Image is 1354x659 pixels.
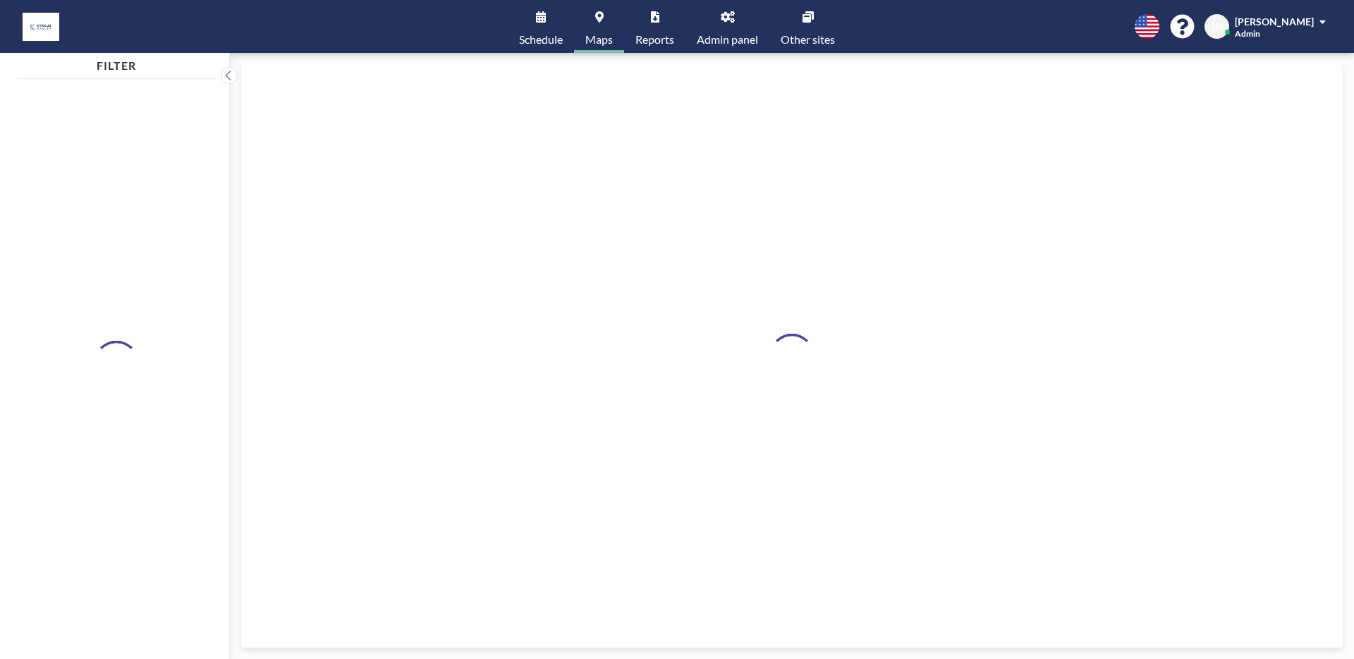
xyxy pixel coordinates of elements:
[519,34,563,45] span: Schedule
[23,13,59,41] img: organization-logo
[635,34,674,45] span: Reports
[1235,28,1260,39] span: Admin
[781,34,835,45] span: Other sites
[697,34,758,45] span: Admin panel
[585,34,613,45] span: Maps
[1211,20,1223,33] span: JH
[1235,16,1314,28] span: [PERSON_NAME]
[17,53,216,73] h4: FILTER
